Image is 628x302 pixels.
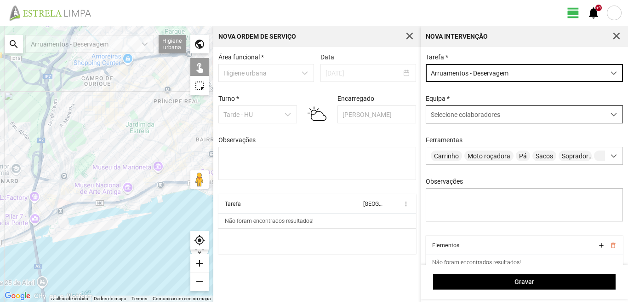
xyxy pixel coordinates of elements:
[516,151,530,161] span: Pá
[190,273,209,291] div: remove
[5,35,23,53] div: search
[464,151,514,161] span: Moto roçadora
[432,259,521,266] div: Não foram encontrados resultados!
[431,111,500,118] span: Selecione colaboradores
[190,58,209,76] div: touch_app
[532,151,556,161] span: Sacos
[426,33,488,40] div: Nova intervenção
[218,95,239,102] label: Turno *
[363,201,383,207] div: [GEOGRAPHIC_DATA]
[426,178,463,185] label: Observações
[595,5,602,11] div: +9
[438,278,611,285] span: Gravar
[402,200,410,208] span: more_vert
[426,64,605,81] span: Arruamentos - Deservagem
[308,104,326,123] img: 03d.svg
[94,296,126,302] button: Dados do mapa
[153,296,211,301] a: Comunicar um erro no mapa
[6,5,101,21] img: file
[431,151,462,161] span: Carrinho
[225,201,241,207] div: Tarefa
[190,35,209,53] div: public
[609,242,617,249] button: delete_outline
[225,218,314,224] div: Não foram encontrados resultados!
[190,170,209,189] button: Arraste o Pegman para o mapa para abrir o Street View
[605,64,623,81] div: dropdown trigger
[426,53,448,61] label: Tarefa *
[597,242,605,249] button: add
[566,6,580,20] span: view_day
[190,254,209,273] div: add
[432,242,459,249] div: Elementos
[190,76,209,95] div: highlight_alt
[2,290,33,302] a: Abrir esta área no Google Maps (abre uma nova janela)
[337,95,374,102] label: Encarregado
[218,136,256,144] label: Observações
[587,6,600,20] span: notifications
[320,53,334,61] label: Data
[426,136,462,144] label: Ferramentas
[559,151,592,161] span: Soprador
[159,35,186,53] div: Higiene urbana
[426,95,450,102] label: Equipa *
[218,53,264,61] label: Área funcional *
[218,33,296,40] div: Nova Ordem de Serviço
[190,231,209,250] div: my_location
[131,296,147,301] a: Termos (abre num novo separador)
[2,290,33,302] img: Google
[433,274,616,290] button: Gravar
